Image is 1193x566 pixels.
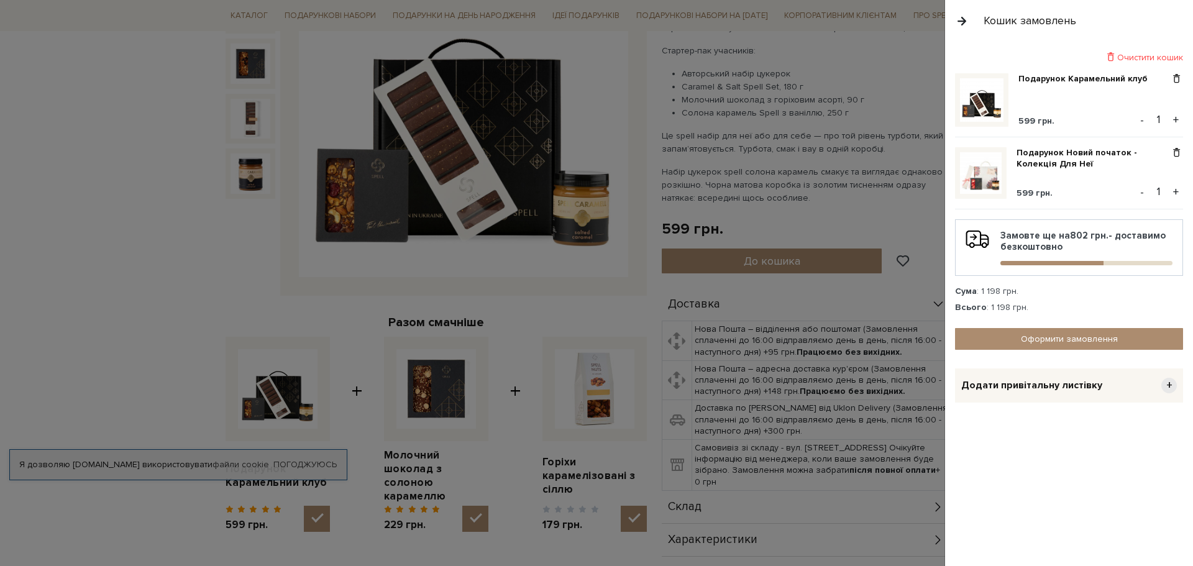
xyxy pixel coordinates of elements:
div: : 1 198 грн. [955,302,1183,313]
span: + [1161,378,1177,393]
b: 802 грн. [1070,230,1108,241]
div: Замовте ще на - доставимо безкоштовно [966,230,1172,265]
img: Подарунок Новий початок - Колекція Для Неї [960,152,1002,194]
a: Оформити замовлення [955,328,1183,350]
button: + [1169,183,1183,201]
a: Подарунок Новий початок - Колекція Для Неї [1017,147,1170,170]
img: Подарунок Карамельний клуб [960,78,1003,122]
button: - [1136,111,1148,129]
button: - [1136,183,1148,201]
span: 599 грн. [1018,116,1054,126]
span: Додати привітальну листівку [961,379,1102,392]
div: : 1 198 грн. [955,286,1183,297]
strong: Сума [955,286,977,296]
div: Кошик замовлень [984,14,1076,28]
button: + [1169,111,1183,129]
a: Подарунок Карамельний клуб [1018,73,1157,84]
strong: Всього [955,302,987,313]
div: Очистити кошик [955,52,1183,63]
span: 599 грн. [1017,188,1053,198]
